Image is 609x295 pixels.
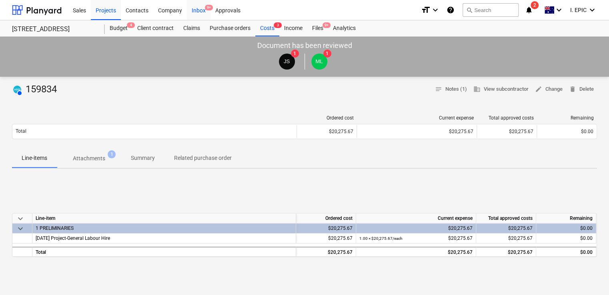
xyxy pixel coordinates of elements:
button: View subcontractor [470,83,532,96]
span: Notes (1) [435,85,467,94]
iframe: Chat Widget [569,257,609,295]
p: Related purchase order [174,154,232,162]
div: Line-item [32,213,296,223]
i: notifications [525,5,533,15]
a: Files9+ [307,20,328,36]
span: 1 [291,50,299,58]
a: Client contract [132,20,178,36]
a: Costs3 [255,20,279,36]
div: $20,275.67 [359,247,473,257]
div: $20,275.67 [300,129,353,134]
p: Attachments [73,154,105,163]
div: Remaining [540,115,594,121]
div: Costs [255,20,279,36]
div: Current expense [356,213,476,223]
div: Jacob Salta [279,54,295,70]
div: Budget [105,20,132,36]
span: search [466,7,473,13]
span: 3 [274,22,282,28]
span: edit [535,86,542,93]
span: 2 [531,1,539,9]
span: 9+ [323,22,331,28]
div: $20,275.67 [479,223,533,233]
div: $20,275.67 [299,247,353,257]
span: View subcontractor [473,85,529,94]
div: $20,275.67 [480,129,533,134]
button: Delete [566,83,597,96]
span: JS [284,58,290,64]
div: $0.00 [539,223,593,233]
div: Total approved costs [476,213,536,223]
a: Claims [178,20,205,36]
a: Purchase orders [205,20,255,36]
div: Files [307,20,328,36]
span: 1 [108,150,116,158]
div: Ordered cost [300,115,354,121]
div: Invoice has been synced with Xero and its status is currently AUTHORISED [12,83,22,96]
div: Current expense [360,115,474,121]
i: keyboard_arrow_down [431,5,440,15]
span: Delete [569,85,594,94]
p: Summary [131,154,155,162]
i: keyboard_arrow_down [554,5,564,15]
div: $20,275.67 [479,247,533,257]
div: [STREET_ADDRESS] [12,25,95,34]
span: 9+ [205,5,213,10]
span: 1 [323,50,331,58]
span: notes [435,86,442,93]
span: Change [535,85,563,94]
div: Remaining [536,213,596,223]
span: keyboard_arrow_down [16,214,25,223]
div: Total [32,247,296,257]
i: format_size [421,5,431,15]
a: Budget4 [105,20,132,36]
span: delete [569,86,576,93]
i: keyboard_arrow_down [587,5,597,15]
a: Income [279,20,307,36]
div: $20,275.67 [479,233,533,243]
span: business [473,86,481,93]
div: $20,275.67 [299,223,353,233]
span: 4 [127,22,135,28]
div: Matt Lebon [311,54,327,70]
p: Document has been reviewed [257,41,352,50]
a: Analytics [328,20,361,36]
div: Total approved costs [480,115,534,121]
div: $20,275.67 [299,233,353,243]
div: $20,275.67 [360,129,473,134]
button: Search [463,3,519,17]
button: Notes (1) [432,83,470,96]
button: Change [532,83,566,96]
div: Ordered cost [296,213,356,223]
img: xero.svg [13,86,21,94]
div: 159834 [12,83,60,96]
span: 3-01-34 Project-General Labour Hire [36,235,110,241]
div: $0.00 [539,247,593,257]
small: 1.00 × $20,275.67 / each [359,236,403,241]
p: Line-items [22,154,47,162]
div: $0.00 [540,129,593,134]
div: $20,275.67 [359,233,473,243]
i: Knowledge base [447,5,455,15]
div: $0.00 [539,233,593,243]
span: ML [315,58,323,64]
div: 1 PRELIMINARIES [36,223,292,233]
p: Total [16,128,26,135]
span: keyboard_arrow_down [16,224,25,233]
div: $20,275.67 [359,223,473,233]
span: I. EPIC [570,7,587,13]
